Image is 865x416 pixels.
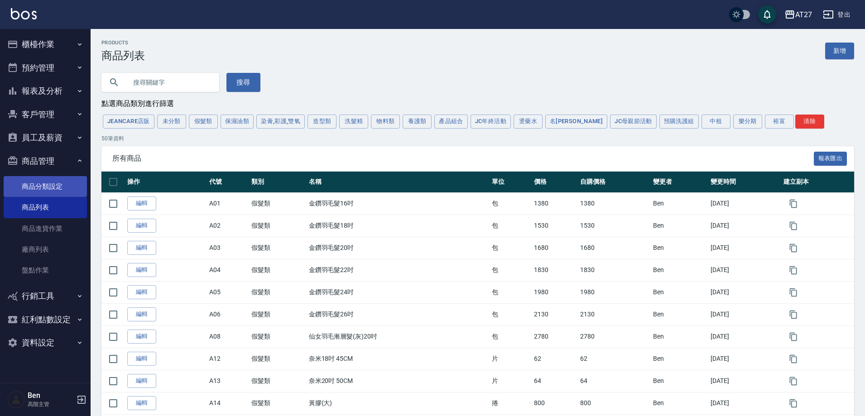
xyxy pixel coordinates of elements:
th: 名稱 [307,172,490,193]
button: 商品管理 [4,149,87,173]
a: 編輯 [127,196,156,210]
div: 點選商品類別進行篩選 [101,99,854,109]
button: 櫃檯作業 [4,33,87,56]
td: 1680 [532,237,578,259]
td: 假髮類 [249,192,307,215]
td: 奈米18吋 45CM [307,348,490,370]
td: 金鑽羽毛髮24吋 [307,281,490,303]
td: 假髮類 [249,237,307,259]
a: 商品列表 [4,197,87,218]
a: 編輯 [127,219,156,233]
td: Ben [651,215,708,237]
td: Ben [651,370,708,392]
button: 名[PERSON_NAME] [545,115,607,129]
th: 建立副本 [781,172,854,193]
td: 62 [578,348,651,370]
td: [DATE] [708,215,781,237]
a: 廠商列表 [4,239,87,260]
td: 捲 [490,392,532,414]
td: Ben [651,392,708,414]
button: 養護類 [403,115,432,129]
button: 未分類 [157,115,186,129]
td: A13 [207,370,249,392]
button: 搜尋 [226,73,260,92]
a: 報表匯出 [814,154,847,163]
td: 2130 [578,303,651,325]
button: 客戶管理 [4,103,87,126]
button: 報表及分析 [4,79,87,103]
h2: Products [101,40,145,46]
td: A12 [207,348,249,370]
a: 商品進貨作業 [4,218,87,239]
p: 高階主管 [28,400,74,408]
a: 編輯 [127,263,156,277]
td: 62 [532,348,578,370]
td: 黃膠(大) [307,392,490,414]
button: save [758,5,776,24]
td: [DATE] [708,392,781,414]
a: 編輯 [127,285,156,299]
button: 清除 [795,115,824,129]
td: 64 [532,370,578,392]
td: A06 [207,303,249,325]
td: 金鑽羽毛髮22吋 [307,259,490,281]
a: 編輯 [127,241,156,255]
td: 1530 [578,215,651,237]
button: 洗髮精 [339,115,368,129]
img: Person [7,391,25,409]
td: 2780 [578,325,651,348]
td: 64 [578,370,651,392]
td: [DATE] [708,281,781,303]
td: 金鑽羽毛髮20吋 [307,237,490,259]
th: 類別 [249,172,307,193]
a: 編輯 [127,330,156,344]
td: 800 [532,392,578,414]
button: 紅利點數設定 [4,308,87,331]
td: [DATE] [708,303,781,325]
button: 行銷工具 [4,284,87,308]
td: 假髮類 [249,370,307,392]
td: Ben [651,325,708,348]
h3: 商品列表 [101,49,145,62]
td: 包 [490,325,532,348]
button: 中租 [702,115,730,129]
td: 假髮類 [249,392,307,414]
td: 1830 [532,259,578,281]
button: 保濕油類 [221,115,254,129]
td: 1380 [578,192,651,215]
td: A02 [207,215,249,237]
a: 盤點作業 [4,260,87,281]
button: 燙藥水 [514,115,543,129]
button: 報表匯出 [814,152,847,166]
td: 包 [490,215,532,237]
td: [DATE] [708,237,781,259]
td: Ben [651,303,708,325]
button: 物料類 [371,115,400,129]
td: Ben [651,259,708,281]
td: 奈米20吋 50CM [307,370,490,392]
th: 單位 [490,172,532,193]
td: [DATE] [708,192,781,215]
td: 金鑽羽毛髮16吋 [307,192,490,215]
button: 產品組合 [434,115,468,129]
td: A03 [207,237,249,259]
td: 2130 [532,303,578,325]
th: 價格 [532,172,578,193]
img: Logo [11,8,37,19]
button: 員工及薪資 [4,126,87,149]
button: 造型類 [308,115,336,129]
td: [DATE] [708,259,781,281]
td: A04 [207,259,249,281]
td: A14 [207,392,249,414]
td: 片 [490,370,532,392]
td: 假髮類 [249,325,307,348]
a: 編輯 [127,374,156,388]
th: 變更時間 [708,172,781,193]
td: 假髮類 [249,281,307,303]
button: 染膏,彩護,雙氧 [256,115,305,129]
td: 金鑽羽毛髮26吋 [307,303,490,325]
button: 資料設定 [4,331,87,354]
td: A08 [207,325,249,348]
td: 包 [490,303,532,325]
td: [DATE] [708,348,781,370]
